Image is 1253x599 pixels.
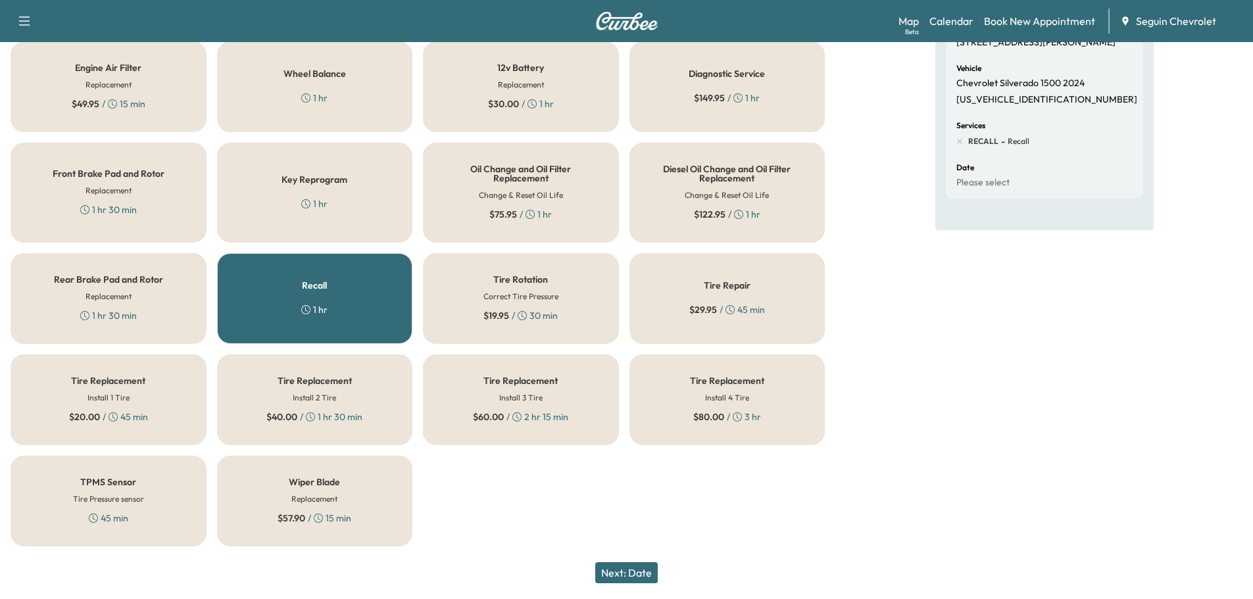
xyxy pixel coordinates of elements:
[479,189,563,201] h6: Change & Reset Oil Life
[80,477,136,487] h5: TPMS Sensor
[956,177,1010,189] p: Please select
[69,410,100,423] span: $ 20.00
[1005,136,1029,147] span: Recall
[498,79,544,91] h6: Replacement
[956,94,1137,106] p: [US_VEHICLE_IDENTIFICATION_NUMBER]
[301,303,328,316] div: 1 hr
[694,208,760,221] div: / 1 hr
[694,91,760,105] div: / 1 hr
[690,376,764,385] h5: Tire Replacement
[705,392,749,404] h6: Install 4 Tire
[301,91,328,105] div: 1 hr
[89,512,128,525] div: 45 min
[694,208,725,221] span: $ 122.95
[75,63,141,72] h5: Engine Air Filter
[445,164,597,183] h5: Oil Change and Oil Filter Replacement
[483,309,509,322] span: $ 19.95
[54,275,163,284] h5: Rear Brake Pad and Rotor
[905,27,919,37] div: Beta
[898,13,919,29] a: MapBeta
[499,392,543,404] h6: Install 3 Tire
[483,376,558,385] h5: Tire Replacement
[497,63,544,72] h5: 12v Battery
[488,97,519,110] span: $ 30.00
[689,303,717,316] span: $ 29.95
[278,376,352,385] h5: Tire Replacement
[71,376,145,385] h5: Tire Replacement
[968,136,998,147] span: RECALL
[651,164,804,183] h5: Diesel Oil Change and Oil Filter Replacement
[473,410,504,423] span: $ 60.00
[489,208,517,221] span: $ 75.95
[693,410,724,423] span: $ 80.00
[301,197,328,210] div: 1 hr
[489,208,552,221] div: / 1 hr
[72,97,145,110] div: / 15 min
[984,13,1095,29] a: Book New Appointment
[956,122,985,130] h6: Services
[86,291,132,302] h6: Replacement
[685,189,769,201] h6: Change & Reset Oil Life
[595,562,658,583] button: Next: Date
[266,410,362,423] div: / 1 hr 30 min
[595,12,658,30] img: Curbee Logo
[998,135,1005,148] span: -
[689,303,765,316] div: / 45 min
[483,309,558,322] div: / 30 min
[87,392,130,404] h6: Install 1 Tire
[72,97,99,110] span: $ 49.95
[293,392,336,404] h6: Install 2 Tire
[86,79,132,91] h6: Replacement
[53,169,164,178] h5: Front Brake Pad and Rotor
[73,493,144,505] h6: Tire Pressure sensor
[80,309,137,322] div: 1 hr 30 min
[283,69,346,78] h5: Wheel Balance
[302,281,327,290] h5: Recall
[689,69,765,78] h5: Diagnostic Service
[956,164,974,172] h6: Date
[289,477,340,487] h5: Wiper Blade
[86,185,132,197] h6: Replacement
[493,275,548,284] h5: Tire Rotation
[278,512,305,525] span: $ 57.90
[704,281,750,290] h5: Tire Repair
[278,512,351,525] div: / 15 min
[473,410,568,423] div: / 2 hr 15 min
[956,37,1116,49] p: [STREET_ADDRESS][PERSON_NAME]
[69,410,148,423] div: / 45 min
[956,64,981,72] h6: Vehicle
[694,91,725,105] span: $ 149.95
[483,291,558,302] h6: Correct Tire Pressure
[693,410,761,423] div: / 3 hr
[929,13,973,29] a: Calendar
[291,493,337,505] h6: Replacement
[80,203,137,216] div: 1 hr 30 min
[488,97,554,110] div: / 1 hr
[956,78,1085,89] p: Chevrolet Silverado 1500 2024
[282,175,347,184] h5: Key Reprogram
[1136,13,1216,29] span: Seguin Chevrolet
[266,410,297,423] span: $ 40.00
